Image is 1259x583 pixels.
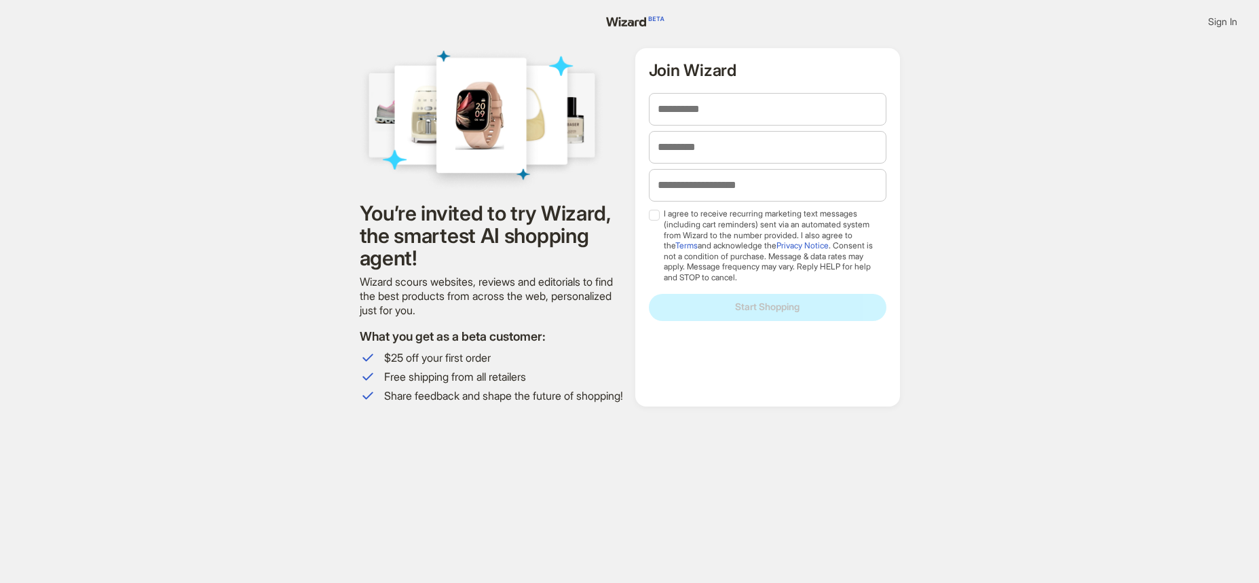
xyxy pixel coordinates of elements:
[384,389,624,403] span: Share feedback and shape the future of shopping!
[1208,16,1237,28] span: Sign In
[384,370,624,384] span: Free shipping from all retailers
[1197,11,1248,33] button: Sign In
[664,208,880,282] span: I agree to receive recurring marketing text messages (including cart reminders) sent via an autom...
[649,62,886,79] h2: Join Wizard
[384,351,624,365] span: $25 off your first order
[649,294,886,321] button: Start Shopping
[675,240,698,250] a: Terms
[360,202,624,269] h1: You’re invited to try Wizard, the smartest AI shopping agent!
[360,275,624,317] div: Wizard scours websites, reviews and editorials to find the best products from across the web, per...
[360,328,624,344] h2: What you get as a beta customer:
[776,240,829,250] a: Privacy Notice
